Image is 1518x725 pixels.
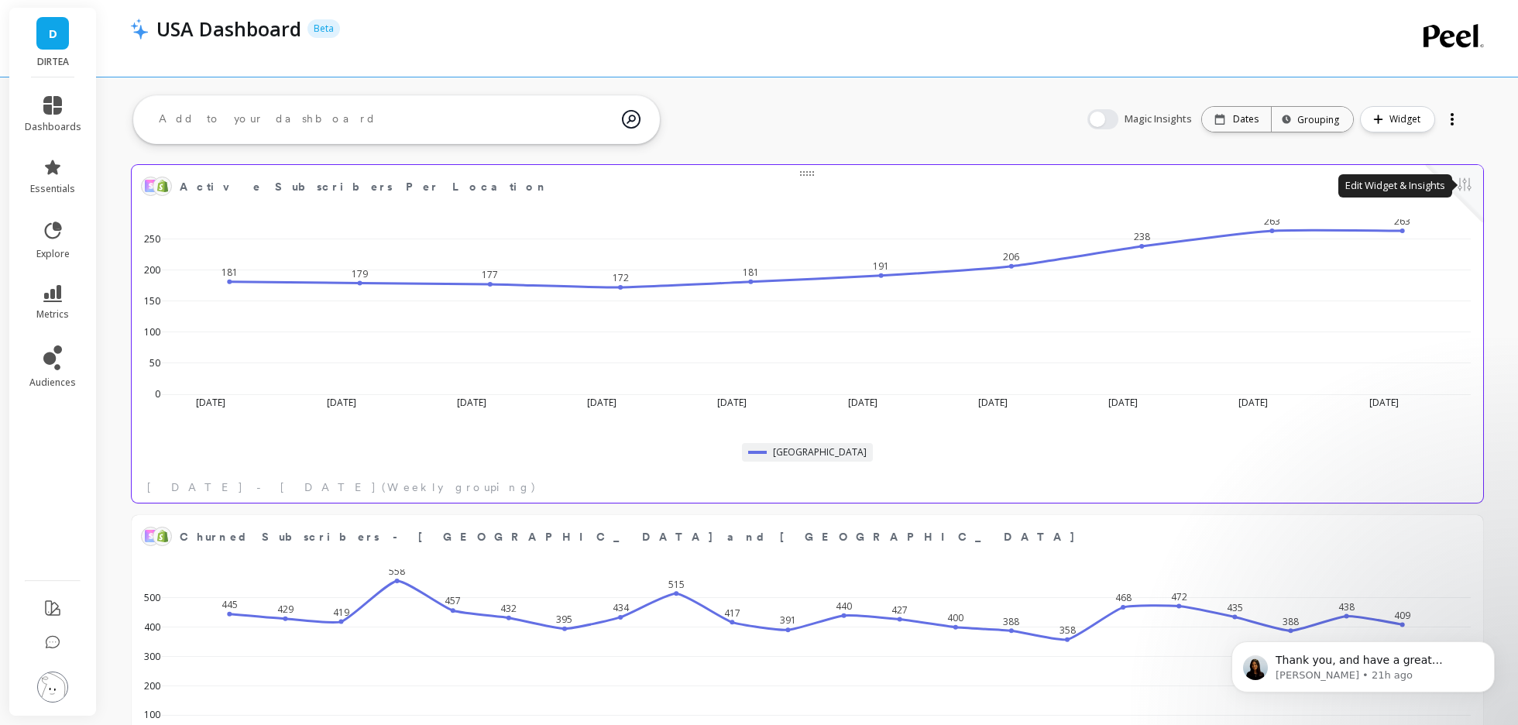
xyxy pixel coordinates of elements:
[1389,112,1425,127] span: Widget
[30,183,75,195] span: essentials
[156,15,301,42] p: USA Dashboard
[25,56,81,68] p: DIRTEA
[180,526,1424,548] span: Churned Subscribers - US and UK
[1125,112,1195,127] span: Magic Insights
[36,308,69,321] span: metrics
[49,25,57,43] span: D
[180,179,548,195] span: Active Subscribers Per Location
[37,672,68,703] img: profile picture
[1286,112,1339,127] div: Grouping
[622,98,641,140] img: magic search icon
[382,479,537,495] span: (Weekly grouping)
[130,18,149,40] img: header icon
[773,446,867,459] span: [GEOGRAPHIC_DATA]
[147,479,377,495] span: [DATE] - [DATE]
[1208,609,1518,717] iframe: Intercom notifications message
[1360,106,1435,132] button: Widget
[180,529,1076,545] span: Churned Subscribers - [GEOGRAPHIC_DATA] and [GEOGRAPHIC_DATA]
[307,19,340,38] p: Beta
[36,248,70,260] span: explore
[29,376,76,389] span: audiences
[25,121,81,133] span: dashboards
[180,176,1424,198] span: Active Subscribers Per Location
[1233,113,1259,125] p: Dates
